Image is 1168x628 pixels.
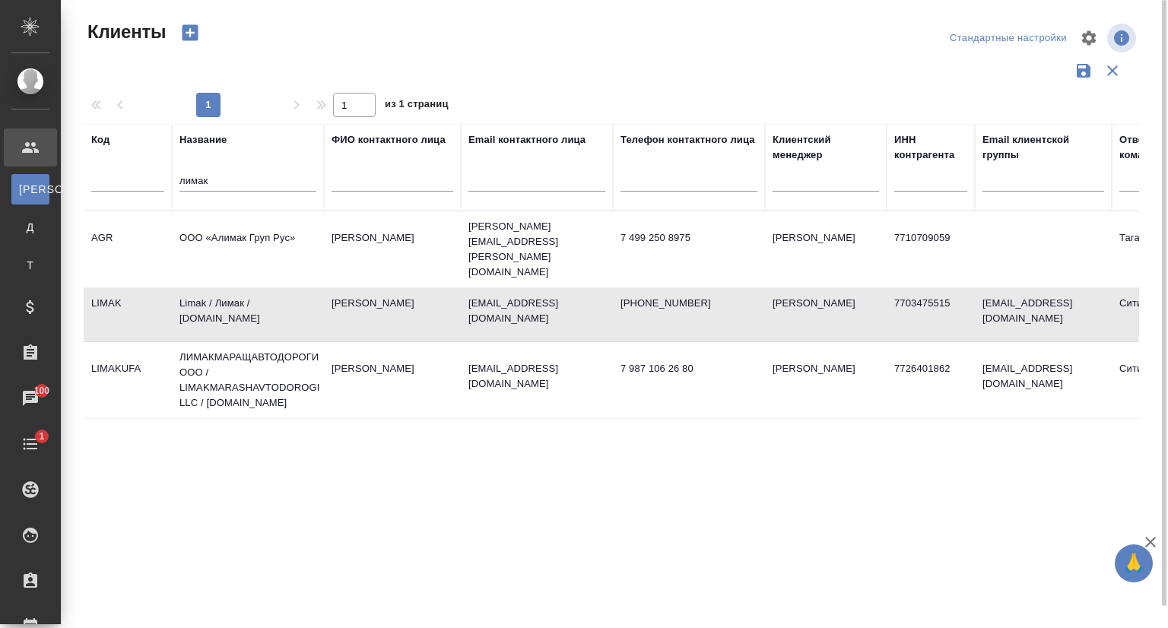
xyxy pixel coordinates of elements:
span: Клиенты [84,20,166,44]
button: Создать [172,20,208,46]
td: AGR [84,223,172,276]
td: [PERSON_NAME] [765,288,887,341]
a: 1 [4,425,57,463]
span: 🙏 [1121,547,1147,579]
td: ЛИМАКМАРАЩАВТОДОРОГИ ООО / LIMAKMARASHAVTODOROGI LLC / [DOMAIN_NAME] [172,342,324,418]
p: [PHONE_NUMBER] [620,296,757,311]
div: Код [91,132,109,147]
p: [PERSON_NAME][EMAIL_ADDRESS][PERSON_NAME][DOMAIN_NAME] [468,219,605,280]
td: Limak / Лимак / [DOMAIN_NAME] [172,288,324,341]
td: [PERSON_NAME] [765,354,887,407]
p: 7 499 250 8975 [620,230,757,246]
td: [PERSON_NAME] [324,288,461,341]
button: Сбросить фильтры [1098,56,1127,85]
div: ФИО контактного лица [332,132,446,147]
div: ИНН контрагента [894,132,967,163]
span: из 1 страниц [385,95,449,117]
div: Email клиентской группы [982,132,1104,163]
a: Т [11,250,49,281]
div: split button [946,27,1071,50]
button: 🙏 [1115,544,1153,582]
a: Д [11,212,49,243]
td: [PERSON_NAME] [324,223,461,276]
td: [EMAIL_ADDRESS][DOMAIN_NAME] [975,354,1112,407]
td: [EMAIL_ADDRESS][DOMAIN_NAME] [975,288,1112,341]
div: Телефон контактного лица [620,132,755,147]
span: Посмотреть информацию [1107,24,1139,52]
p: [EMAIL_ADDRESS][DOMAIN_NAME] [468,296,605,326]
div: Клиентский менеджер [773,132,879,163]
td: 7703475515 [887,288,975,341]
span: [PERSON_NAME] [19,182,42,197]
td: 7726401862 [887,354,975,407]
div: Название [179,132,227,147]
p: 7 987 106 26 80 [620,361,757,376]
a: [PERSON_NAME] [11,174,49,205]
span: Т [19,258,42,273]
td: 7710709059 [887,223,975,276]
span: Д [19,220,42,235]
p: [EMAIL_ADDRESS][DOMAIN_NAME] [468,361,605,392]
td: LIMAKUFA [84,354,172,407]
td: LIMAK [84,288,172,341]
td: [PERSON_NAME] [324,354,461,407]
a: 100 [4,379,57,417]
td: [PERSON_NAME] [765,223,887,276]
span: Настроить таблицу [1071,20,1107,56]
td: ООО «Алимак Груп Рус» [172,223,324,276]
span: 100 [25,383,59,398]
button: Сохранить фильтры [1069,56,1098,85]
span: 1 [30,429,53,444]
div: Email контактного лица [468,132,586,147]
